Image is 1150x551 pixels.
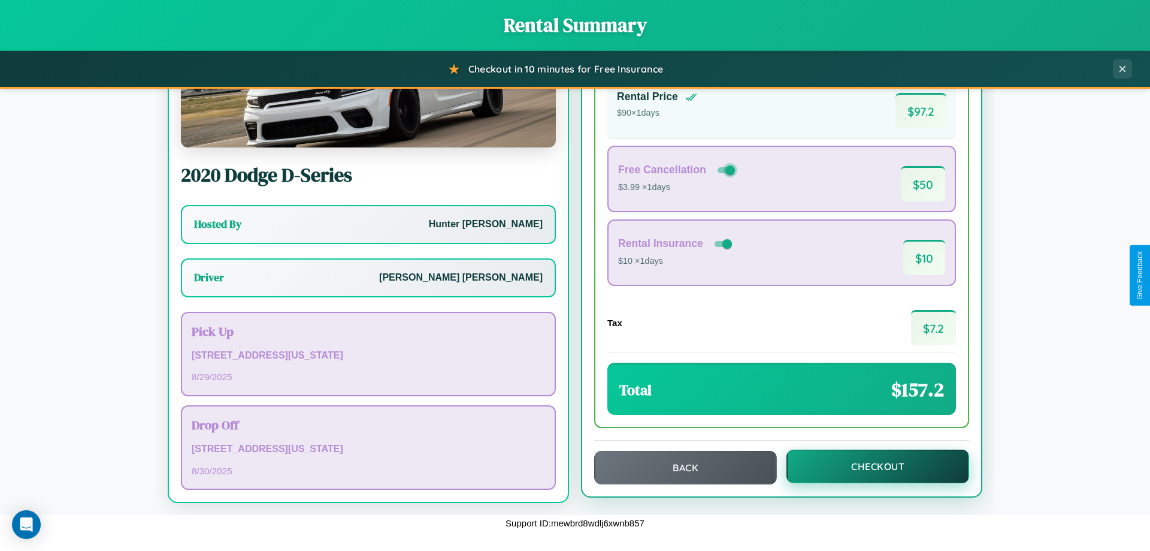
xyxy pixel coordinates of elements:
h3: Total [619,380,652,400]
span: $ 97.2 [895,93,946,128]
span: $ 10 [903,240,945,275]
h2: 2020 Dodge D-Series [181,162,556,188]
button: Checkout [786,450,969,483]
h3: Hosted By [194,217,241,231]
h4: Rental Insurance [618,237,703,250]
span: $ 7.2 [911,310,956,345]
h3: Drop Off [192,416,545,433]
p: [STREET_ADDRESS][US_STATE] [192,441,545,458]
button: Back [594,451,777,484]
h4: Rental Price [617,91,678,103]
p: 8 / 29 / 2025 [192,369,545,385]
h4: Tax [607,318,622,328]
div: Open Intercom Messenger [12,510,41,539]
span: Checkout in 10 minutes for Free Insurance [468,63,663,75]
p: [PERSON_NAME] [PERSON_NAME] [379,269,543,287]
h3: Pick Up [192,323,545,340]
p: 8 / 30 / 2025 [192,463,545,479]
div: Give Feedback [1136,251,1144,300]
p: Support ID: mewbrd8wdlj6xwnb857 [506,515,644,531]
p: Hunter [PERSON_NAME] [429,216,543,233]
span: $ 157.2 [891,377,944,403]
span: $ 50 [901,166,945,201]
p: $ 90 × 1 days [617,106,697,121]
p: $3.99 × 1 days [618,180,737,195]
p: [STREET_ADDRESS][US_STATE] [192,347,545,365]
h3: Driver [194,270,224,285]
h1: Rental Summary [12,12,1138,38]
h4: Free Cancellation [618,164,706,176]
p: $10 × 1 days [618,254,734,269]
